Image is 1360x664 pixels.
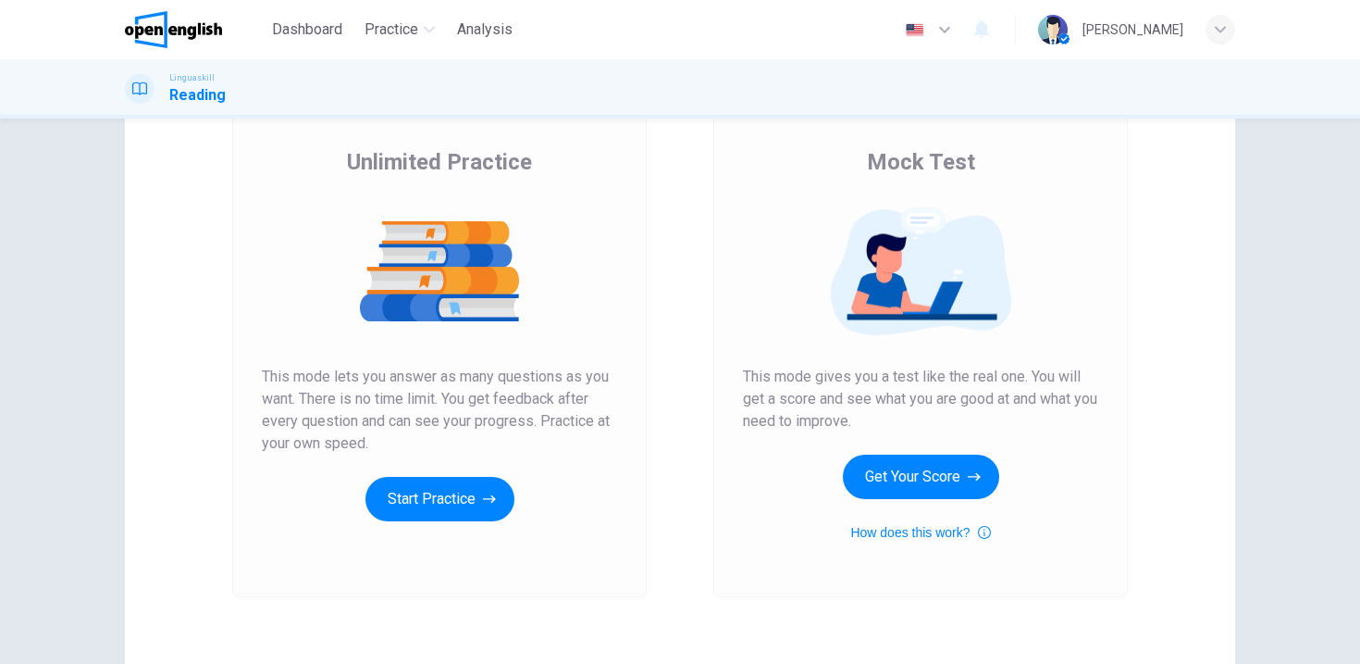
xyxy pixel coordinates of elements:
span: Analysis [457,19,513,41]
button: Practice [357,13,442,46]
span: Linguaskill [169,71,215,84]
button: Dashboard [265,13,350,46]
span: Mock Test [867,147,975,177]
span: Practice [365,19,418,41]
button: Get Your Score [843,455,999,499]
button: How does this work? [850,521,990,544]
span: Unlimited Practice [347,147,532,177]
button: Analysis [450,13,520,46]
span: Dashboard [272,19,342,41]
img: OpenEnglish logo [125,11,222,48]
button: Start Practice [365,477,514,521]
h1: Reading [169,84,226,106]
div: [PERSON_NAME] [1082,19,1183,41]
a: OpenEnglish logo [125,11,265,48]
span: This mode lets you answer as many questions as you want. There is no time limit. You get feedback... [262,366,617,455]
img: Profile picture [1038,15,1068,44]
img: en [903,23,926,37]
span: This mode gives you a test like the real one. You will get a score and see what you are good at a... [743,366,1098,432]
